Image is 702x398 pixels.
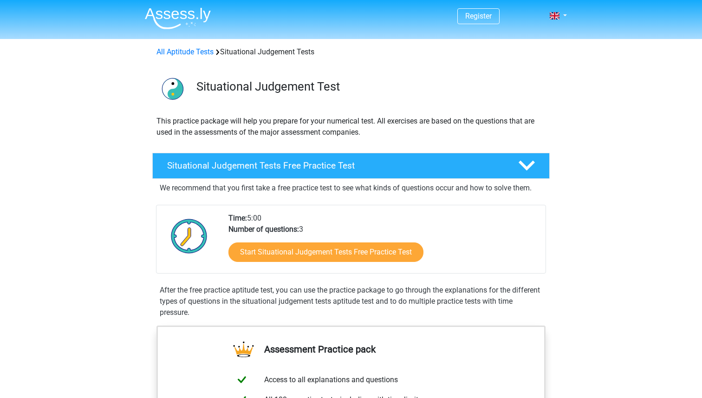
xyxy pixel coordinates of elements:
p: We recommend that you first take a free practice test to see what kinds of questions occur and ho... [160,183,542,194]
img: Assessly [145,7,211,29]
a: Situational Judgement Tests Free Practice Test [149,153,553,179]
a: Start Situational Judgement Tests Free Practice Test [228,242,423,262]
div: After the free practice aptitude test, you can use the practice package to go through the explana... [156,285,546,318]
b: Time: [228,214,247,222]
b: Number of questions: [228,225,299,234]
div: Situational Judgement Tests [153,46,549,58]
div: 5:00 3 [221,213,545,273]
a: All Aptitude Tests [156,47,214,56]
p: This practice package will help you prepare for your numerical test. All exercises are based on t... [156,116,546,138]
img: Clock [166,213,213,259]
h4: Situational Judgement Tests Free Practice Test [167,160,503,171]
img: situational judgement tests [153,69,192,108]
a: Register [465,12,492,20]
h3: Situational Judgement Test [196,79,542,94]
